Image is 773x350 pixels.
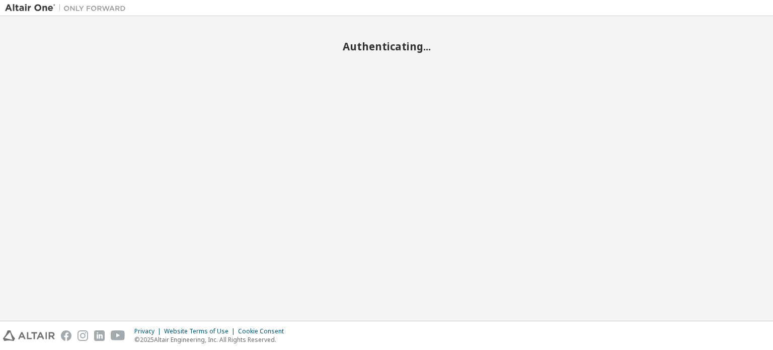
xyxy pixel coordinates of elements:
[111,330,125,341] img: youtube.svg
[238,327,290,335] div: Cookie Consent
[78,330,88,341] img: instagram.svg
[134,335,290,344] p: © 2025 Altair Engineering, Inc. All Rights Reserved.
[3,330,55,341] img: altair_logo.svg
[134,327,164,335] div: Privacy
[164,327,238,335] div: Website Terms of Use
[94,330,105,341] img: linkedin.svg
[5,3,131,13] img: Altair One
[5,40,768,53] h2: Authenticating...
[61,330,71,341] img: facebook.svg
